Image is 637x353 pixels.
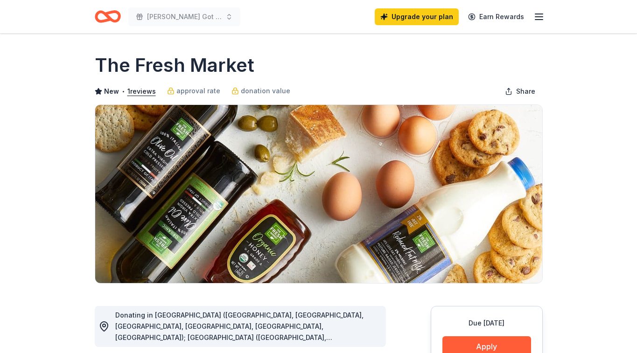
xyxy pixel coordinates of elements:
a: approval rate [167,85,220,97]
h1: The Fresh Market [95,52,254,78]
img: Image for The Fresh Market [95,105,542,283]
a: Upgrade your plan [375,8,459,25]
span: New [104,86,119,97]
span: donation value [241,85,290,97]
button: Share [497,82,543,101]
div: Due [DATE] [442,318,531,329]
span: • [121,88,125,95]
a: Home [95,6,121,28]
span: [PERSON_NAME] Got Talent [147,11,222,22]
a: donation value [231,85,290,97]
button: 1reviews [127,86,156,97]
a: Earn Rewards [462,8,530,25]
span: Share [516,86,535,97]
span: approval rate [176,85,220,97]
button: [PERSON_NAME] Got Talent [128,7,240,26]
